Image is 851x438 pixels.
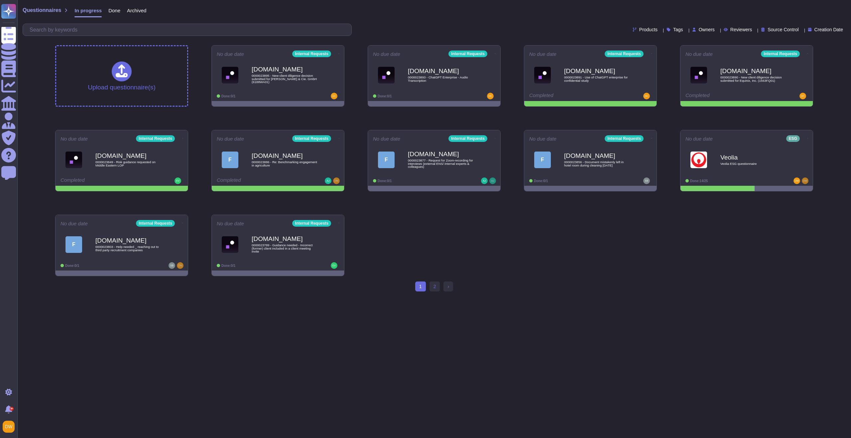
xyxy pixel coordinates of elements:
b: [DOMAIN_NAME] [408,68,474,74]
img: user [3,421,15,433]
div: F [534,152,551,168]
b: [DOMAIN_NAME] [720,68,787,74]
img: user [169,262,175,269]
button: user [1,419,19,434]
span: 0000023891 - Use of ChatGPT enterprise for confidential study [564,76,631,82]
span: Creation Date [814,27,843,32]
span: 0000023803 - Help needed _ reaching out to third party recruitment companies [95,245,162,252]
span: Done: 0/1 [221,264,235,268]
span: 0000023849 - Risk guidance requested on Middle Eastern LOP [95,161,162,167]
span: Done: 0/1 [65,264,79,268]
img: user [325,177,331,184]
span: No due date [217,221,244,226]
img: user [643,93,650,99]
b: [DOMAIN_NAME] [95,153,162,159]
span: Done: 0/1 [221,94,235,98]
span: Done: 14/25 [690,179,708,183]
span: Tags [673,27,683,32]
img: user [331,93,337,99]
div: ESG [786,135,800,142]
div: Internal Requests [761,51,800,57]
img: Logo [690,152,707,168]
span: Owners [699,27,715,32]
span: 0000023893 - ChatGPT Enterprise - Audio Transcription [408,76,474,82]
img: Logo [534,67,551,83]
b: [DOMAIN_NAME] [564,153,631,159]
div: Completed [61,177,142,184]
img: user [643,177,650,184]
a: 2 [429,281,440,291]
div: Completed [217,177,298,184]
span: 0000023856 - Document mistakenly left in hotel room during cleaning [DATE] [564,161,631,167]
span: Done: 0/1 [378,179,392,183]
div: Internal Requests [448,135,487,142]
div: F [65,236,82,253]
b: [DOMAIN_NAME] [95,237,162,244]
div: Upload questionnaire(s) [88,61,156,90]
span: 0000023789 - Guidance needed - Incorrect (former) client included in a client meeting invite [252,244,318,253]
span: 0000023895 - New client diligence decision submitted for [PERSON_NAME] & Cie. GmbH (6188WA01) [252,74,318,84]
img: user [331,262,337,269]
img: user [793,177,800,184]
span: 1 [415,281,426,291]
span: Done: 0/1 [534,179,548,183]
b: [DOMAIN_NAME] [252,153,318,159]
div: Internal Requests [292,220,331,227]
span: Done [108,8,120,13]
span: In progress [74,8,102,13]
img: user [487,93,494,99]
span: 0000023886 - Re: Benchmarking engagement in agriculture [252,161,318,167]
span: No due date [61,221,88,226]
span: 0000023890 - New client diligence decision submitted for Equinix, Inc. (1563FQ01) [720,76,787,82]
div: Internal Requests [292,135,331,142]
img: user [799,93,806,99]
span: No due date [529,136,556,141]
div: Internal Requests [605,135,644,142]
span: No due date [217,136,244,141]
div: Completed [529,93,611,99]
span: Archived [127,8,146,13]
b: [DOMAIN_NAME] [564,68,631,74]
img: Logo [222,236,238,253]
div: Internal Requests [136,135,175,142]
span: No due date [373,52,400,56]
img: user [489,177,496,184]
img: user [333,177,340,184]
img: Logo [222,67,238,83]
span: Done: 0/1 [378,94,392,98]
span: Reviewers [730,27,752,32]
img: Logo [690,67,707,83]
div: F [222,152,238,168]
b: [DOMAIN_NAME] [252,66,318,72]
img: user [177,262,183,269]
span: › [447,284,449,289]
img: user [802,177,808,184]
div: Internal Requests [605,51,644,57]
span: No due date [529,52,556,56]
span: No due date [61,136,88,141]
div: F [378,152,395,168]
span: Veolia ESG questionnaire [720,162,787,165]
b: [DOMAIN_NAME] [252,236,318,242]
div: 9+ [10,407,14,411]
span: No due date [373,136,400,141]
div: Internal Requests [292,51,331,57]
div: Internal Requests [448,51,487,57]
img: Logo [65,152,82,168]
span: Source Control [768,27,798,32]
b: Veolia [720,154,787,161]
div: Internal Requests [136,220,175,227]
b: [DOMAIN_NAME] [408,151,474,157]
span: No due date [685,136,713,141]
img: Logo [378,67,395,83]
span: Questionnaires [23,8,61,13]
span: No due date [217,52,244,56]
span: No due date [685,52,713,56]
span: 0000023877 - Request for Zoom-recording for interviews (external ENS/ internal experts & colleagues) [408,159,474,168]
img: user [481,177,488,184]
div: Completed [685,93,767,99]
span: Products [639,27,658,32]
input: Search by keywords [26,24,351,36]
img: user [175,177,181,184]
